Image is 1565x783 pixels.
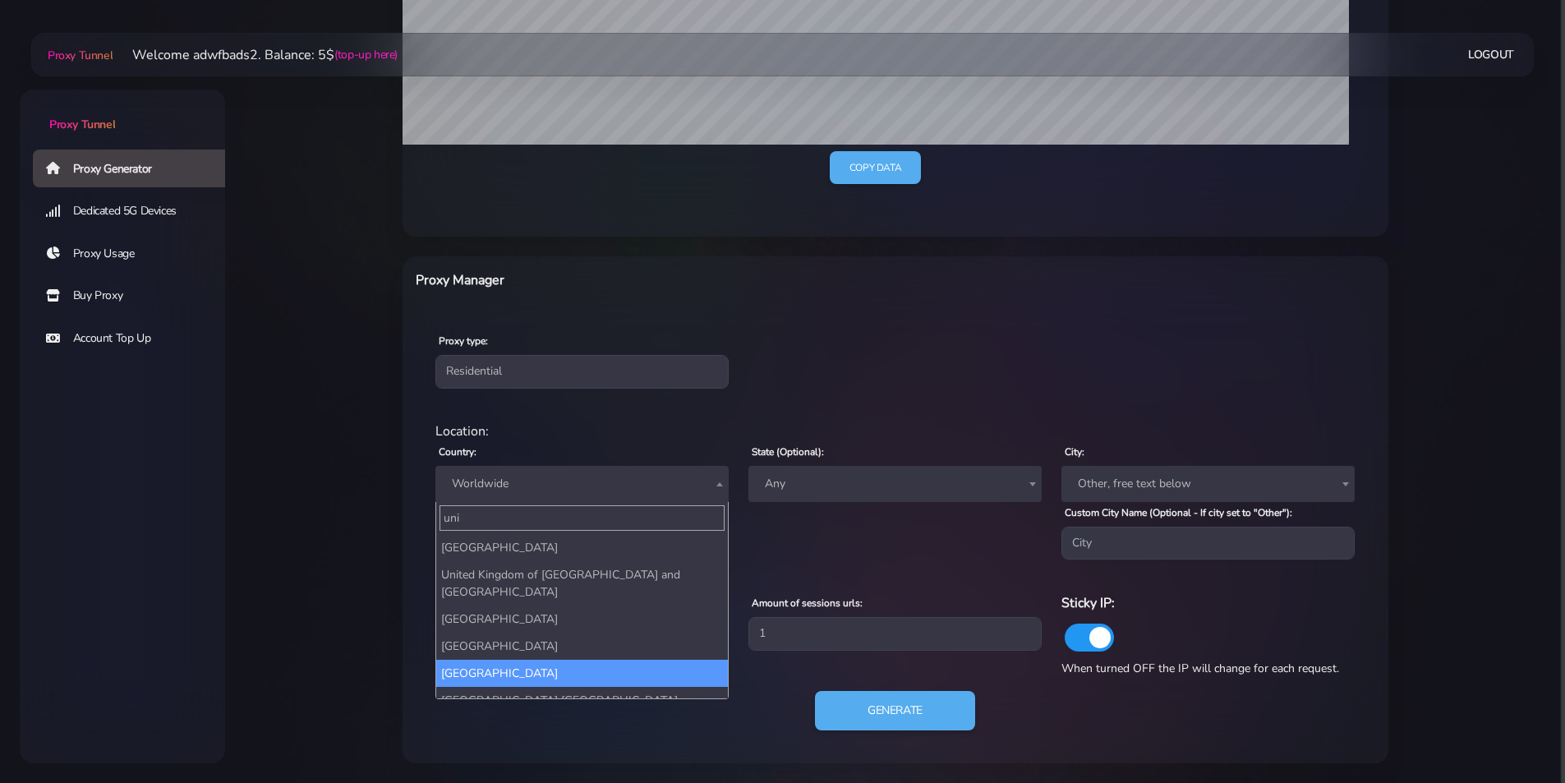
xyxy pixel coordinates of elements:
[1061,527,1355,560] input: City
[49,117,115,132] span: Proxy Tunnel
[436,561,728,606] li: United Kingdom of [GEOGRAPHIC_DATA] and [GEOGRAPHIC_DATA]
[440,505,725,531] input: Search
[33,192,238,230] a: Dedicated 5G Devices
[1061,466,1355,502] span: Other, free text below
[1323,514,1544,762] iframe: Webchat Widget
[445,472,719,495] span: Worldwide
[33,235,238,273] a: Proxy Usage
[830,151,921,185] a: Copy data
[752,596,863,610] label: Amount of sessions urls:
[436,633,728,660] li: [GEOGRAPHIC_DATA]
[1071,472,1345,495] span: Other, free text below
[436,606,728,633] li: [GEOGRAPHIC_DATA]
[1061,661,1339,676] span: When turned OFF the IP will change for each request.
[435,466,729,502] span: Worldwide
[416,269,967,291] h6: Proxy Manager
[439,444,476,459] label: Country:
[815,691,975,730] button: Generate
[48,48,113,63] span: Proxy Tunnel
[1468,39,1514,70] a: Logout
[1065,444,1084,459] label: City:
[426,421,1365,441] div: Location:
[436,687,728,714] li: [GEOGRAPHIC_DATA] [GEOGRAPHIC_DATA]
[752,444,824,459] label: State (Optional):
[334,46,398,63] a: (top-up here)
[436,534,728,561] li: [GEOGRAPHIC_DATA]
[33,320,238,357] a: Account Top Up
[33,277,238,315] a: Buy Proxy
[20,90,225,133] a: Proxy Tunnel
[113,45,398,65] li: Welcome adwfbads2. Balance: 5$
[436,660,728,687] li: [GEOGRAPHIC_DATA]
[44,42,113,68] a: Proxy Tunnel
[1065,505,1292,520] label: Custom City Name (Optional - If city set to "Other"):
[33,150,238,187] a: Proxy Generator
[1061,592,1355,614] h6: Sticky IP:
[758,472,1032,495] span: Any
[748,466,1042,502] span: Any
[426,573,1365,592] div: Proxy Settings:
[439,334,488,348] label: Proxy type:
